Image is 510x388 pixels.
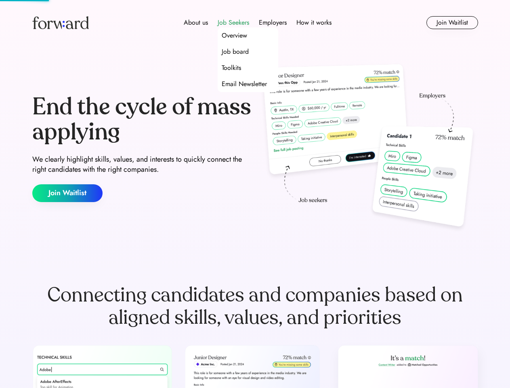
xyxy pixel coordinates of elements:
[32,95,252,144] div: End the cycle of mass applying
[222,31,247,40] div: Overview
[222,63,241,73] div: Toolkits
[222,47,249,57] div: Job board
[258,61,478,235] img: hero-image.png
[32,16,89,29] img: Forward logo
[32,284,478,329] div: Connecting candidates and companies based on aligned skills, values, and priorities
[259,18,287,27] div: Employers
[218,18,249,27] div: Job Seekers
[32,154,252,175] div: We clearly highlight skills, values, and interests to quickly connect the right candidates with t...
[32,184,103,202] button: Join Waitlist
[222,79,267,89] div: Email Newsletter
[184,18,208,27] div: About us
[296,18,332,27] div: How it works
[426,16,478,29] button: Join Waitlist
